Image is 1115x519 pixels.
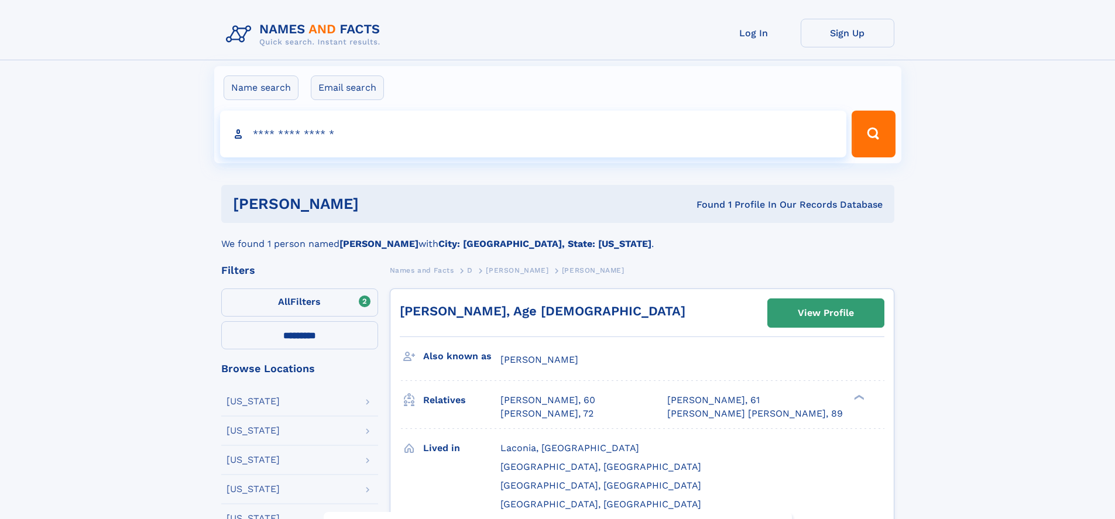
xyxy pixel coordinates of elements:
[438,238,651,249] b: City: [GEOGRAPHIC_DATA], State: [US_STATE]
[423,438,500,458] h3: Lived in
[311,75,384,100] label: Email search
[852,111,895,157] button: Search Button
[527,198,883,211] div: Found 1 Profile In Our Records Database
[278,296,290,307] span: All
[486,266,548,274] span: [PERSON_NAME]
[339,238,418,249] b: [PERSON_NAME]
[798,300,854,326] div: View Profile
[500,480,701,491] span: [GEOGRAPHIC_DATA], [GEOGRAPHIC_DATA]
[227,397,280,406] div: [US_STATE]
[768,299,884,327] a: View Profile
[227,484,280,494] div: [US_STATE]
[423,390,500,410] h3: Relatives
[227,426,280,435] div: [US_STATE]
[500,499,701,510] span: [GEOGRAPHIC_DATA], [GEOGRAPHIC_DATA]
[801,19,894,47] a: Sign Up
[667,407,843,420] a: [PERSON_NAME] [PERSON_NAME], 89
[221,288,378,317] label: Filters
[400,304,685,318] a: [PERSON_NAME], Age [DEMOGRAPHIC_DATA]
[423,346,500,366] h3: Also known as
[467,266,473,274] span: D
[221,223,894,251] div: We found 1 person named with .
[851,394,865,401] div: ❯
[667,394,760,407] a: [PERSON_NAME], 61
[233,197,528,211] h1: [PERSON_NAME]
[221,363,378,374] div: Browse Locations
[500,442,639,453] span: Laconia, [GEOGRAPHIC_DATA]
[467,263,473,277] a: D
[221,19,390,50] img: Logo Names and Facts
[390,263,454,277] a: Names and Facts
[500,394,595,407] a: [PERSON_NAME], 60
[562,266,625,274] span: [PERSON_NAME]
[486,263,548,277] a: [PERSON_NAME]
[500,461,701,472] span: [GEOGRAPHIC_DATA], [GEOGRAPHIC_DATA]
[500,407,593,420] a: [PERSON_NAME], 72
[221,265,378,276] div: Filters
[707,19,801,47] a: Log In
[224,75,299,100] label: Name search
[220,111,847,157] input: search input
[227,455,280,465] div: [US_STATE]
[500,354,578,365] span: [PERSON_NAME]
